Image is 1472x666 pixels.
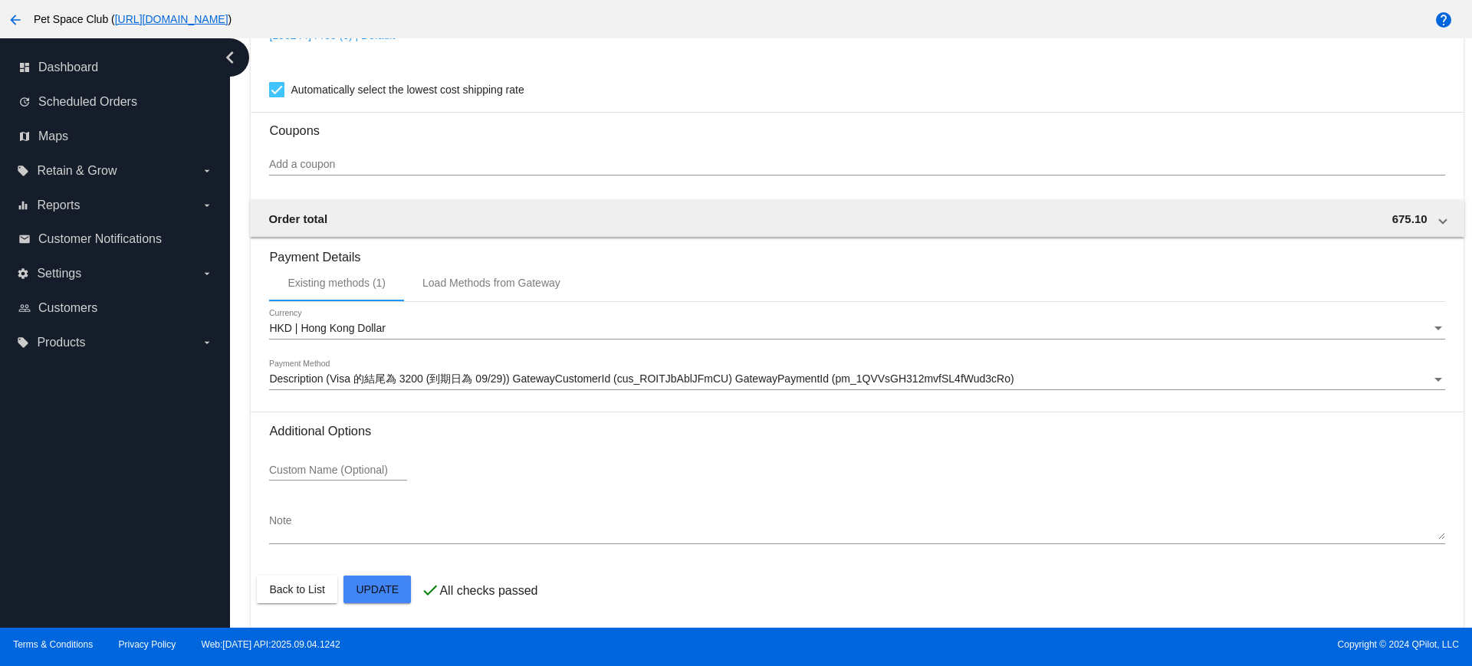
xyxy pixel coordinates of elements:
[269,372,1014,385] span: Description (Visa 的結尾為 3200 (到期日為 09/29)) GatewayCustomerId (cus_ROITJbAblJFmCU) GatewayPaymentId...
[18,55,213,80] a: dashboard Dashboard
[356,583,399,595] span: Update
[17,336,29,349] i: local_offer
[6,11,25,29] mat-icon: arrow_back
[269,583,324,595] span: Back to List
[269,323,1444,335] mat-select: Currency
[38,95,137,109] span: Scheduled Orders
[38,301,97,315] span: Customers
[218,45,242,70] i: chevron_left
[287,277,386,289] div: Existing methods (1)
[38,130,68,143] span: Maps
[18,124,213,149] a: map Maps
[17,267,29,280] i: settings
[18,302,31,314] i: people_outline
[13,639,93,650] a: Terms & Conditions
[18,233,31,245] i: email
[257,576,337,603] button: Back to List
[269,322,385,334] span: HKD | Hong Kong Dollar
[37,198,80,212] span: Reports
[37,267,81,281] span: Settings
[269,159,1444,171] input: Add a coupon
[18,61,31,74] i: dashboard
[269,464,407,477] input: Custom Name (Optional)
[38,232,162,246] span: Customer Notifications
[18,296,213,320] a: people_outline Customers
[115,13,228,25] a: [URL][DOMAIN_NAME]
[18,130,31,143] i: map
[201,199,213,212] i: arrow_drop_down
[201,336,213,349] i: arrow_drop_down
[291,80,524,99] span: Automatically select the lowest cost shipping rate
[268,212,327,225] span: Order total
[34,13,232,25] span: Pet Space Club ( )
[18,227,213,251] a: email Customer Notifications
[269,373,1444,385] mat-select: Payment Method
[1434,11,1453,29] mat-icon: help
[18,90,213,114] a: update Scheduled Orders
[119,639,176,650] a: Privacy Policy
[17,199,29,212] i: equalizer
[17,165,29,177] i: local_offer
[1392,212,1428,225] span: 675.10
[18,96,31,108] i: update
[439,584,537,598] p: All checks passed
[37,164,117,178] span: Retain & Grow
[201,267,213,280] i: arrow_drop_down
[269,238,1444,264] h3: Payment Details
[202,639,340,650] a: Web:[DATE] API:2025.09.04.1242
[749,639,1459,650] span: Copyright © 2024 QPilot, LLC
[201,165,213,177] i: arrow_drop_down
[38,61,98,74] span: Dashboard
[421,581,439,599] mat-icon: check
[343,576,411,603] button: Update
[269,112,1444,138] h3: Coupons
[250,200,1464,237] mat-expansion-panel-header: Order total 675.10
[37,336,85,349] span: Products
[422,277,560,289] div: Load Methods from Gateway
[269,424,1444,438] h3: Additional Options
